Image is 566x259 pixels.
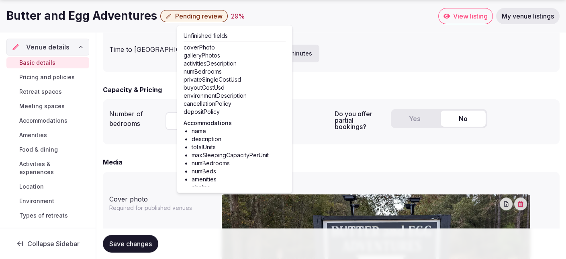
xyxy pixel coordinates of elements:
[453,12,488,20] span: View listing
[26,42,69,52] span: Venue details
[496,8,560,24] a: My venue listings
[19,197,54,205] span: Environment
[6,224,89,236] a: Brochures
[19,226,48,234] span: Brochures
[175,12,223,20] span: Pending review
[103,85,162,95] h2: Capacity & Pricing
[109,191,215,204] div: Cover photo
[6,181,89,192] a: Location
[192,183,286,191] li: photos
[184,108,286,116] div: depositPolicy
[109,106,159,128] div: Number of bedrooms
[6,72,89,83] a: Pricing and policies
[103,157,123,167] h2: Media
[192,151,286,159] li: maxSleepingCapacityPerUnit
[109,204,212,212] p: Required for published venues
[438,8,493,24] a: View listing
[392,111,437,127] button: Yes
[6,144,89,155] a: Food & dining
[6,195,89,207] a: Environment
[6,210,89,221] a: Types of retreats
[184,92,286,100] div: environmentDescription
[109,240,152,248] span: Save changes
[184,32,286,42] div: Unfinished fields
[231,11,245,21] button: 29%
[6,129,89,141] a: Amenities
[192,143,286,151] li: totalUnits
[6,101,89,112] a: Meeting spaces
[103,235,158,253] button: Save changes
[19,59,55,67] span: Basic details
[160,10,228,22] button: Pending review
[184,68,286,76] div: numBedrooms
[192,127,286,135] li: name
[19,131,47,139] span: Amenities
[19,183,44,191] span: Location
[192,135,286,143] li: description
[27,240,80,248] span: Collapse Sidebar
[283,43,319,64] label: minutes
[6,235,89,253] button: Collapse Sidebar
[335,111,384,130] label: Do you offer partial bookings?
[6,158,89,178] a: Activities & experiences
[184,60,286,68] div: activitiesDescription
[109,41,215,54] div: Time to [GEOGRAPHIC_DATA]
[6,86,89,97] a: Retreat spaces
[19,160,86,176] span: Activities & experiences
[19,117,67,125] span: Accommodations
[6,8,157,24] h1: Butter and Egg Adventures
[6,57,89,68] a: Basic details
[19,146,58,154] span: Food & dining
[184,100,286,108] div: cancellationPolicy
[184,51,286,60] div: galleryPhotos
[502,12,554,20] span: My venue listings
[192,167,286,175] li: numBeds
[184,84,286,92] div: buyoutCostUsd
[231,11,245,21] div: 29 %
[19,102,65,110] span: Meeting spaces
[184,76,286,84] div: privateSingleCostUsd
[192,159,286,167] li: numBedrooms
[19,88,62,96] span: Retreat spaces
[19,212,68,220] span: Types of retreats
[19,73,75,81] span: Pricing and policies
[184,43,286,51] div: coverPhoto
[184,119,286,127] h3: Accommodations
[192,175,286,183] li: amenities
[441,111,486,127] button: No
[6,115,89,126] a: Accommodations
